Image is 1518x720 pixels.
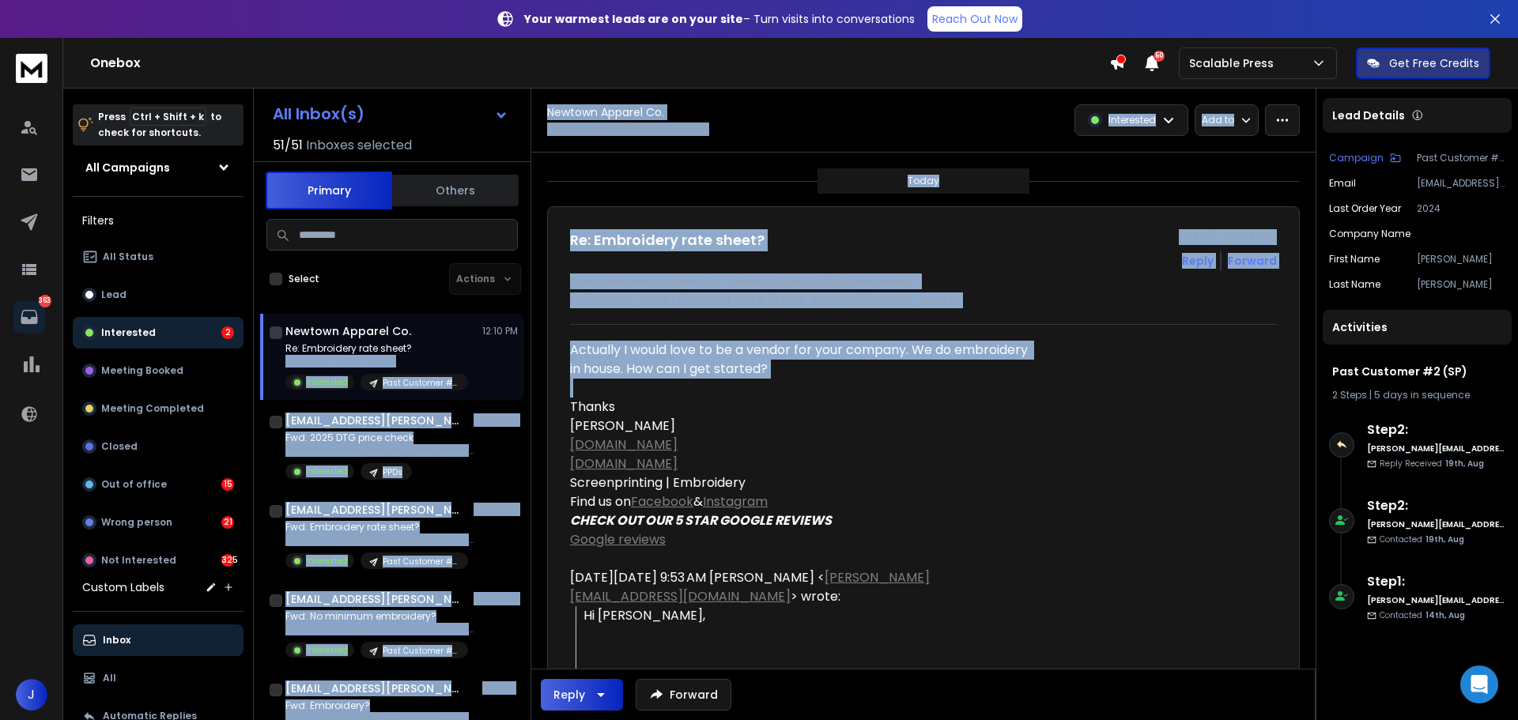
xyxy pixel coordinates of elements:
[383,645,459,657] p: Past Customer #2 (SP)
[73,662,244,694] button: All
[285,444,475,457] p: ---------- Forwarded message --------- From: Alphagraphics
[570,341,1032,379] div: Actually I would love to be a vendor for your company. We do embroidery in house. How can I get s...
[73,469,244,500] button: Out of office15
[570,511,832,530] i: CHECK OUT OUR 5 STAR GOOGLE REVIEWS
[703,492,768,511] a: Instagram
[570,273,1277,289] p: from: Newtown Apparel Co. <[EMAIL_ADDRESS][DOMAIN_NAME]>
[1425,609,1465,621] span: 14th, Aug
[85,160,170,175] h1: All Campaigns
[541,679,623,711] button: Reply
[570,568,1032,606] div: [DATE][DATE] 9:53 AM [PERSON_NAME] < > wrote:
[1425,533,1464,545] span: 19th, Aug
[73,241,244,273] button: All Status
[383,377,459,389] p: Past Customer #2 (SP)
[570,417,1032,454] div: [PERSON_NAME]
[1154,51,1165,62] span: 50
[285,342,468,355] p: Re: Embroidery rate sheet?
[73,317,244,349] button: Interested2
[101,478,167,491] p: Out of office
[103,634,130,646] p: Inbox
[1417,177,1505,190] p: [EMAIL_ADDRESS][DOMAIN_NAME]
[90,54,1109,73] h1: Onebox
[570,229,765,251] h1: Re: Embroidery rate sheet?
[1332,389,1502,401] div: |
[1367,420,1505,439] h6: Step 2 :
[1329,253,1380,266] p: First Name
[285,680,459,696] h1: [EMAIL_ADDRESS][PERSON_NAME][DOMAIN_NAME]
[1367,594,1505,606] h6: [PERSON_NAME][EMAIL_ADDRESS][DOMAIN_NAME]
[1329,202,1401,215] p: last order year
[1367,443,1505,454] h6: [PERSON_NAME][EMAIL_ADDRESS][DOMAIN_NAME]
[1329,228,1410,240] p: Company Name
[306,644,348,656] p: Interested
[82,579,164,595] h3: Custom Labels
[221,554,234,567] div: 325
[306,376,348,388] p: Interested
[285,323,411,339] h1: Newtown Apparel Co.
[636,679,731,711] button: Forward
[524,11,743,27] strong: Your warmest leads are on your site
[73,209,244,232] h3: Filters
[306,466,348,477] p: Interested
[1389,55,1479,71] p: Get Free Credits
[1329,177,1356,190] p: Email
[474,503,518,516] p: 09:09 AM
[285,699,475,712] p: Fwd: Embroidery?
[383,556,459,567] p: Past Customer #2 (SP)
[285,623,475,635] p: ---------- Forwarded message --------- From: Clean
[260,98,521,130] button: All Inbox(s)
[570,292,1277,308] p: to: [PERSON_NAME] <[PERSON_NAME][EMAIL_ADDRESS][DOMAIN_NAME]>
[1356,47,1490,79] button: Get Free Credits
[1374,388,1470,401] span: 5 days in sequence
[101,516,172,529] p: Wrong person
[570,473,1032,492] div: Screenprinting | Embroidery
[103,251,153,263] p: All Status
[16,54,47,83] img: logo
[1417,278,1505,291] p: [PERSON_NAME]
[98,109,221,141] p: Press to check for shortcuts.
[285,413,459,428] h1: [EMAIL_ADDRESS][PERSON_NAME][DOMAIN_NAME]
[73,355,244,386] button: Meeting Booked
[285,591,459,607] h1: [EMAIL_ADDRESS][PERSON_NAME][DOMAIN_NAME]
[73,279,244,311] button: Lead
[1460,665,1498,703] div: Open Intercom Messenger
[103,672,116,684] p: All
[570,454,678,473] a: [DOMAIN_NAME]
[1329,152,1401,164] button: Campaign
[1332,107,1405,123] p: Lead Details
[289,273,319,285] label: Select
[266,172,392,209] button: Primary
[73,507,244,538] button: Wrong person21
[101,554,176,567] p: Not Interested
[1202,114,1234,126] p: Add to
[285,502,459,518] h1: [EMAIL_ADDRESS][PERSON_NAME][DOMAIN_NAME]
[570,568,930,605] a: [PERSON_NAME][EMAIL_ADDRESS][DOMAIN_NAME]
[285,355,468,368] p: Actually I would love to
[383,466,402,478] p: PPDs
[73,393,244,424] button: Meeting Completed
[482,682,518,695] p: [DATE]
[631,492,693,511] a: Facebook
[1380,458,1484,469] p: Reply Received
[221,478,234,491] div: 15
[1380,533,1464,545] p: Contacted
[1367,496,1505,515] h6: Step 2 :
[1182,253,1214,269] button: Reply
[16,679,47,711] button: J
[570,435,678,454] a: [DOMAIN_NAME]
[101,364,183,377] p: Meeting Booked
[39,295,51,307] p: 363
[570,530,666,548] a: Google reviews
[306,555,348,567] p: Interested
[221,326,234,339] div: 2
[392,173,519,208] button: Others
[221,516,234,529] div: 21
[130,107,206,126] span: Ctrl + Shift + k
[101,326,156,339] p: Interested
[73,152,244,183] button: All Campaigns
[1367,518,1505,530] h6: [PERSON_NAME][EMAIL_ADDRESS][DOMAIN_NAME]
[101,402,204,415] p: Meeting Completed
